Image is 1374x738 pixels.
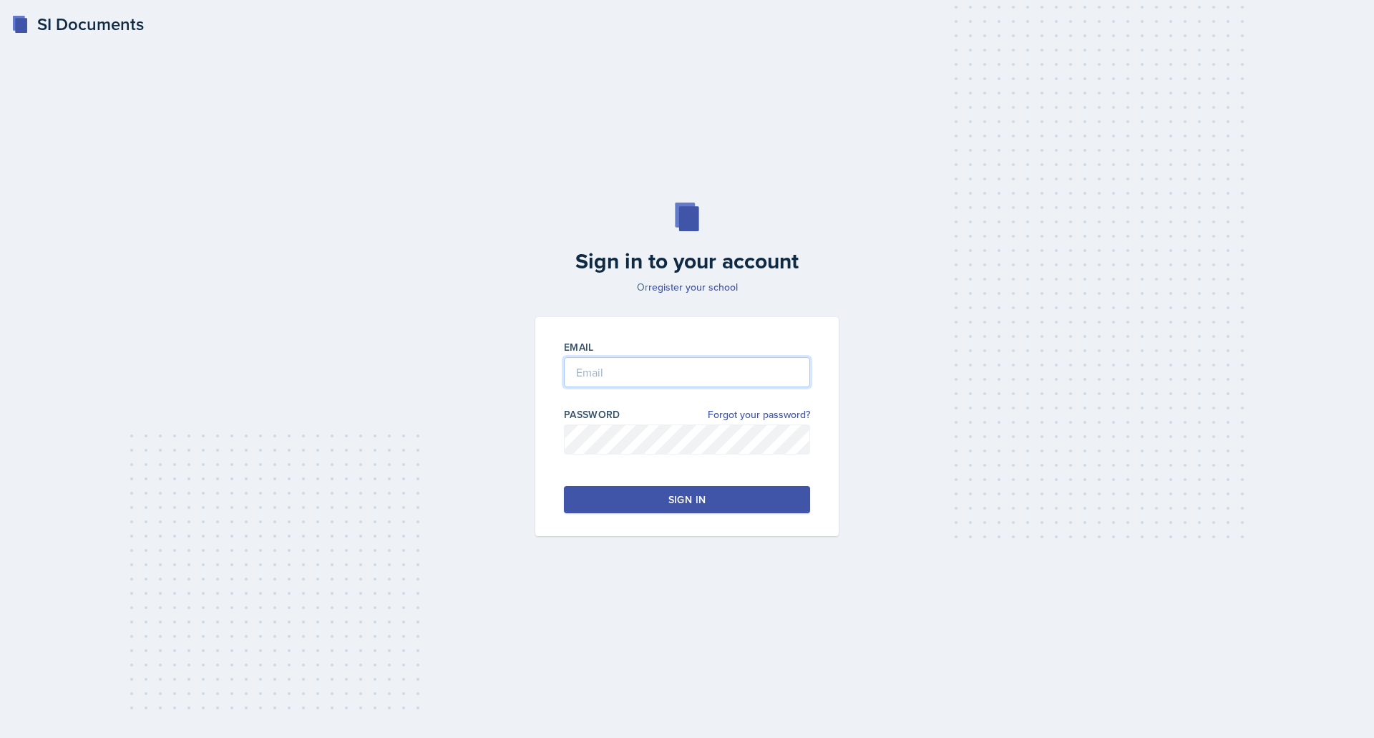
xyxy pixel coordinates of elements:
[564,407,620,422] label: Password
[648,280,738,294] a: register your school
[708,407,810,422] a: Forgot your password?
[527,280,847,294] p: Or
[564,486,810,513] button: Sign in
[527,248,847,274] h2: Sign in to your account
[564,357,810,387] input: Email
[564,340,594,354] label: Email
[11,11,144,37] a: SI Documents
[668,492,706,507] div: Sign in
